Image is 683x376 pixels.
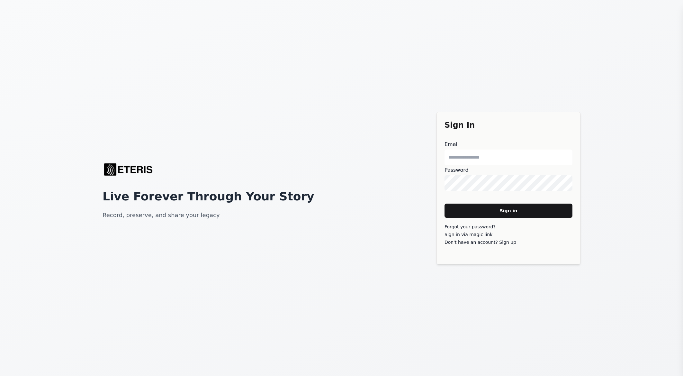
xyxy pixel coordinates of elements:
label: Email [445,141,572,148]
a: Eteris Logo [103,157,154,182]
img: Eteris Life Logo [103,157,154,182]
a: Sign in via magic link [445,232,492,237]
a: Forgot your password? [445,224,496,229]
h3: Sign In [445,120,572,130]
a: Don't have an account? Sign up [445,240,516,245]
button: Sign in [445,204,572,218]
p: Record, preserve, and share your legacy [103,211,220,220]
h1: Live Forever Through Your Story [103,190,314,203]
label: Password [445,166,572,174]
